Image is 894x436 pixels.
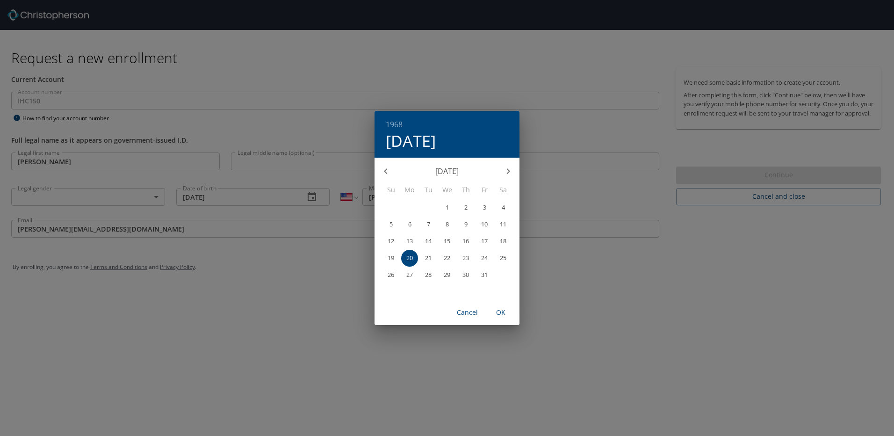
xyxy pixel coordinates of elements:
[401,267,418,283] button: 27
[382,267,399,283] button: 26
[476,199,493,216] button: 3
[481,221,488,227] p: 10
[425,238,432,244] p: 14
[408,221,411,227] p: 6
[446,204,449,211] p: 1
[500,238,506,244] p: 18
[382,216,399,233] button: 5
[457,216,474,233] button: 9
[427,221,430,227] p: 7
[401,185,418,195] span: Mo
[439,199,455,216] button: 1
[495,185,512,195] span: Sa
[464,221,468,227] p: 9
[457,233,474,250] button: 16
[502,204,505,211] p: 4
[457,199,474,216] button: 2
[388,238,394,244] p: 12
[476,233,493,250] button: 17
[476,250,493,267] button: 24
[444,238,450,244] p: 15
[500,221,506,227] p: 11
[495,216,512,233] button: 11
[476,267,493,283] button: 31
[386,131,436,151] button: [DATE]
[457,250,474,267] button: 23
[495,250,512,267] button: 25
[444,255,450,261] p: 22
[439,233,455,250] button: 15
[439,267,455,283] button: 29
[389,221,393,227] p: 5
[420,267,437,283] button: 28
[462,255,469,261] p: 23
[481,238,488,244] p: 17
[382,233,399,250] button: 12
[476,185,493,195] span: Fr
[406,255,413,261] p: 20
[464,204,468,211] p: 2
[382,185,399,195] span: Su
[420,185,437,195] span: Tu
[439,185,455,195] span: We
[425,255,432,261] p: 21
[406,272,413,278] p: 27
[456,307,478,319] span: Cancel
[388,272,394,278] p: 26
[401,216,418,233] button: 6
[476,216,493,233] button: 10
[457,185,474,195] span: Th
[397,166,497,177] p: [DATE]
[452,304,482,321] button: Cancel
[483,204,486,211] p: 3
[439,216,455,233] button: 8
[495,233,512,250] button: 18
[481,255,488,261] p: 24
[420,250,437,267] button: 21
[490,307,512,319] span: OK
[420,233,437,250] button: 14
[486,304,516,321] button: OK
[457,267,474,283] button: 30
[388,255,394,261] p: 19
[500,255,506,261] p: 25
[495,199,512,216] button: 4
[462,238,469,244] p: 16
[386,118,403,131] button: 1968
[481,272,488,278] p: 31
[401,233,418,250] button: 13
[446,221,449,227] p: 8
[382,250,399,267] button: 19
[401,250,418,267] button: 20
[425,272,432,278] p: 28
[444,272,450,278] p: 29
[406,238,413,244] p: 13
[439,250,455,267] button: 22
[462,272,469,278] p: 30
[420,216,437,233] button: 7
